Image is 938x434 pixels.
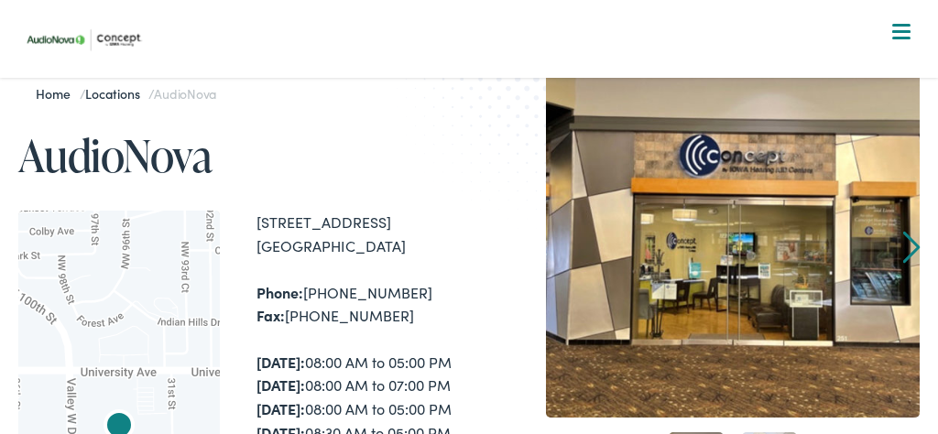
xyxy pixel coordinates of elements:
div: [PHONE_NUMBER] [PHONE_NUMBER] [256,281,469,328]
h1: AudioNova [18,131,469,179]
a: Next [902,231,920,264]
a: Locations [85,84,148,103]
strong: [DATE]: [256,352,305,372]
strong: Fax: [256,305,285,325]
strong: [DATE]: [256,398,305,418]
a: Home [36,84,79,103]
strong: Phone: [256,282,303,302]
strong: [DATE]: [256,374,305,395]
span: AudioNova [154,84,216,103]
span: / / [36,84,216,103]
div: [STREET_ADDRESS] [GEOGRAPHIC_DATA] [256,211,469,257]
a: What We Offer [32,73,919,130]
